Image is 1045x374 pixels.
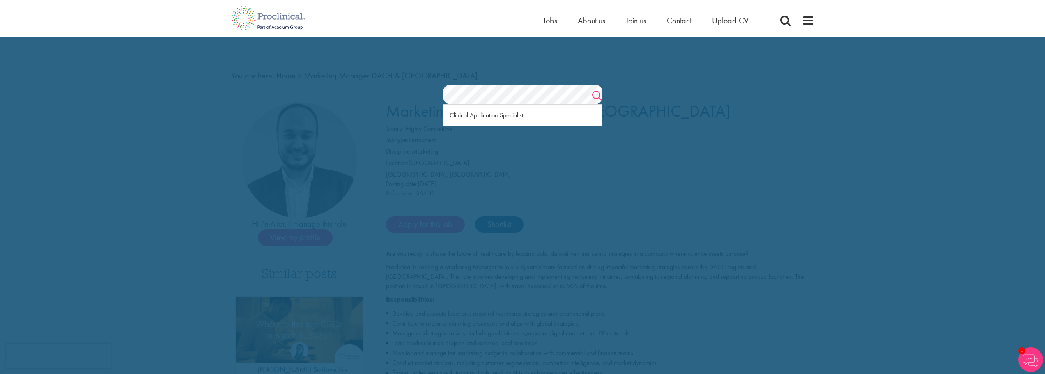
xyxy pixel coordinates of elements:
a: Contact [667,15,691,26]
a: Join us [626,15,646,26]
a: About us [578,15,605,26]
a: Jobs [543,15,557,26]
div: Clinical Application Specialist [443,105,602,126]
span: 1 [1018,347,1025,354]
img: Chatbot [1018,347,1043,372]
a: Job search submit button [592,89,602,105]
a: Upload CV [712,15,749,26]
